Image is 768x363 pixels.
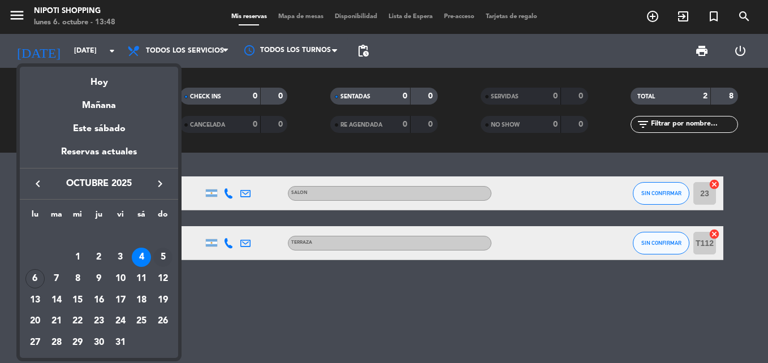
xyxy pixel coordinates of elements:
[67,208,88,226] th: miércoles
[152,208,174,226] th: domingo
[24,268,46,289] td: 6 de octubre de 2025
[47,312,66,331] div: 21
[24,311,46,332] td: 20 de octubre de 2025
[89,333,109,352] div: 30
[46,268,67,289] td: 7 de octubre de 2025
[47,269,66,288] div: 7
[68,312,87,331] div: 22
[152,311,174,332] td: 26 de octubre de 2025
[131,208,153,226] th: sábado
[153,177,167,191] i: keyboard_arrow_right
[110,289,131,311] td: 17 de octubre de 2025
[132,312,151,331] div: 25
[47,291,66,310] div: 14
[25,312,45,331] div: 20
[88,311,110,332] td: 23 de octubre de 2025
[24,208,46,226] th: lunes
[131,311,153,332] td: 25 de octubre de 2025
[46,289,67,311] td: 14 de octubre de 2025
[89,248,109,267] div: 2
[153,312,172,331] div: 26
[31,177,45,191] i: keyboard_arrow_left
[89,269,109,288] div: 9
[20,145,178,168] div: Reservas actuales
[88,289,110,311] td: 16 de octubre de 2025
[89,312,109,331] div: 23
[67,289,88,311] td: 15 de octubre de 2025
[24,332,46,353] td: 27 de octubre de 2025
[110,268,131,289] td: 10 de octubre de 2025
[153,291,172,310] div: 19
[24,289,46,311] td: 13 de octubre de 2025
[20,113,178,145] div: Este sábado
[88,268,110,289] td: 9 de octubre de 2025
[110,247,131,269] td: 3 de octubre de 2025
[46,332,67,353] td: 28 de octubre de 2025
[67,247,88,269] td: 1 de octubre de 2025
[132,269,151,288] div: 11
[88,247,110,269] td: 2 de octubre de 2025
[68,248,87,267] div: 1
[68,291,87,310] div: 15
[25,269,45,288] div: 6
[88,332,110,353] td: 30 de octubre de 2025
[48,176,150,191] span: octubre 2025
[111,248,130,267] div: 3
[67,268,88,289] td: 8 de octubre de 2025
[153,269,172,288] div: 12
[111,269,130,288] div: 10
[153,248,172,267] div: 5
[132,291,151,310] div: 18
[20,67,178,90] div: Hoy
[25,291,45,310] div: 13
[111,333,130,352] div: 31
[88,208,110,226] th: jueves
[150,176,170,191] button: keyboard_arrow_right
[110,311,131,332] td: 24 de octubre de 2025
[131,268,153,289] td: 11 de octubre de 2025
[110,332,131,353] td: 31 de octubre de 2025
[89,291,109,310] div: 16
[67,311,88,332] td: 22 de octubre de 2025
[152,247,174,269] td: 5 de octubre de 2025
[68,333,87,352] div: 29
[47,333,66,352] div: 28
[152,268,174,289] td: 12 de octubre de 2025
[152,289,174,311] td: 19 de octubre de 2025
[46,311,67,332] td: 21 de octubre de 2025
[68,269,87,288] div: 8
[111,312,130,331] div: 24
[67,332,88,353] td: 29 de octubre de 2025
[111,291,130,310] div: 17
[46,208,67,226] th: martes
[131,247,153,269] td: 4 de octubre de 2025
[131,289,153,311] td: 18 de octubre de 2025
[20,90,178,113] div: Mañana
[25,333,45,352] div: 27
[132,248,151,267] div: 4
[110,208,131,226] th: viernes
[24,226,174,247] td: OCT.
[28,176,48,191] button: keyboard_arrow_left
